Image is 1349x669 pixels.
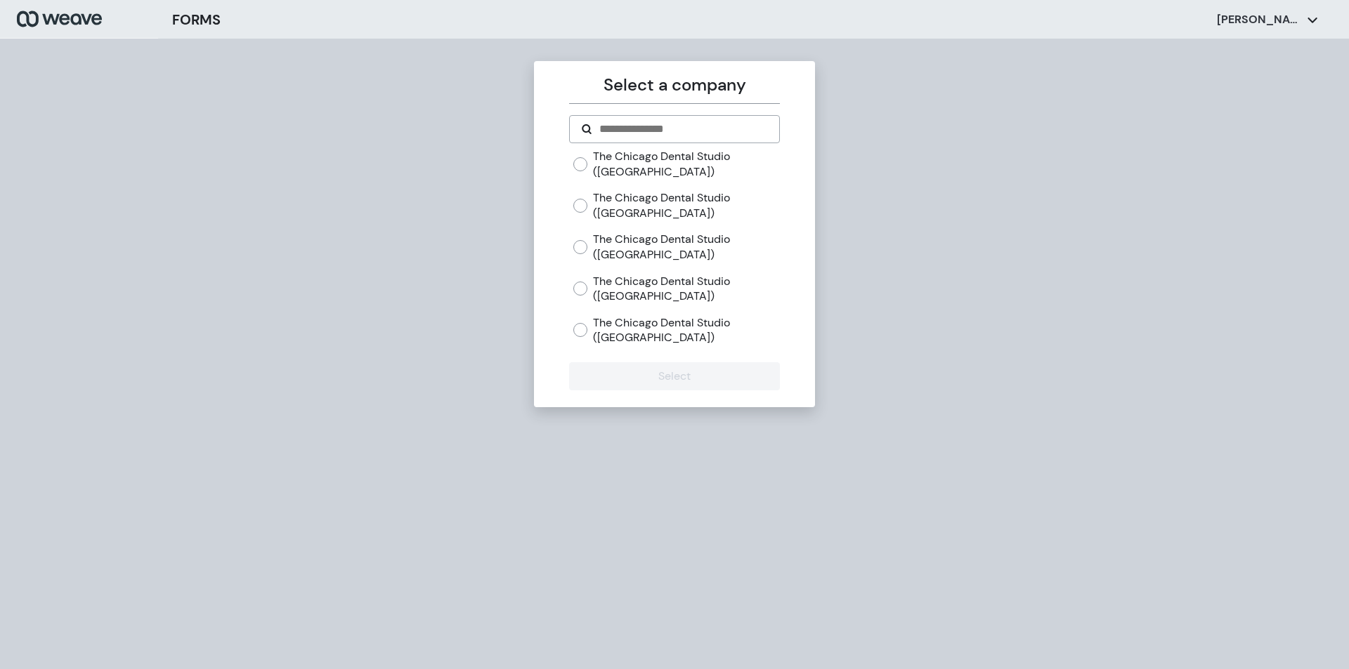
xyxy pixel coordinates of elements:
[569,362,779,390] button: Select
[569,72,779,98] p: Select a company
[598,121,767,138] input: Search
[593,315,779,345] label: The Chicago Dental Studio ([GEOGRAPHIC_DATA])
[593,190,779,220] label: The Chicago Dental Studio ([GEOGRAPHIC_DATA])
[593,149,779,179] label: The Chicago Dental Studio ([GEOGRAPHIC_DATA])
[172,9,221,30] h3: FORMS
[1217,12,1301,27] p: [PERSON_NAME]
[593,274,779,304] label: The Chicago Dental Studio ([GEOGRAPHIC_DATA])
[593,232,779,262] label: The Chicago Dental Studio ([GEOGRAPHIC_DATA])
